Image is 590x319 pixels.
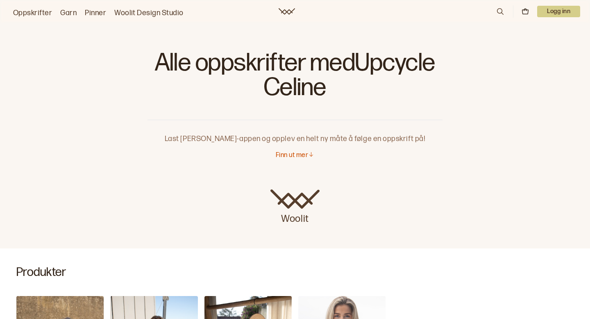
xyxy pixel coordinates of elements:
[147,49,442,107] h1: Alle oppskrifter med Upcycle Celine
[276,151,314,160] button: Finn ut mer
[279,8,295,15] a: Woolit
[270,189,320,209] img: Woolit
[537,6,580,17] p: Logg inn
[270,209,320,226] p: Woolit
[276,151,308,160] p: Finn ut mer
[537,6,580,17] button: User dropdown
[270,189,320,226] a: Woolit
[114,7,184,19] a: Woolit Design Studio
[85,7,106,19] a: Pinner
[60,7,77,19] a: Garn
[147,120,442,145] p: Last [PERSON_NAME]-appen og opplev en helt ny måte å følge en oppskrift på!
[13,7,52,19] a: Oppskrifter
